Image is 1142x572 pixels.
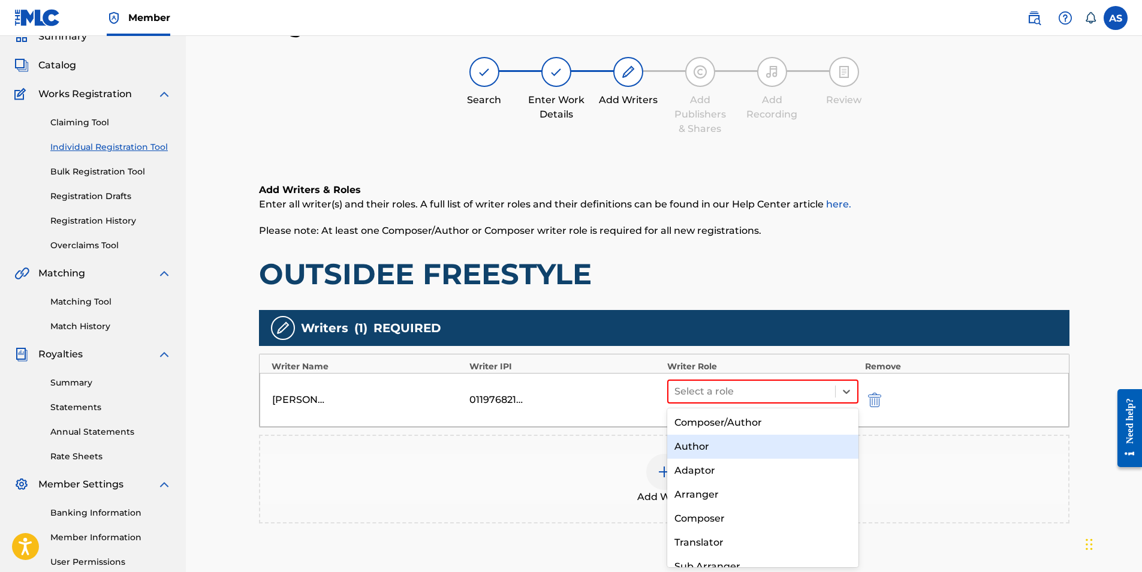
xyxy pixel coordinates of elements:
img: step indicator icon for Search [477,65,492,79]
span: Member Settings [38,477,123,492]
img: expand [157,477,171,492]
a: User Permissions [50,556,171,568]
img: writers [276,321,290,335]
div: Remove [865,360,1057,373]
span: ( 1 ) [354,319,367,337]
div: Add Recording [742,93,802,122]
img: step indicator icon for Enter Work Details [549,65,564,79]
a: Registration History [50,215,171,227]
a: Summary [50,377,171,389]
div: Notifications [1084,12,1096,24]
span: Catalog [38,58,76,73]
span: REQUIRED [373,319,441,337]
div: Adaptor [667,459,859,483]
span: Enter all writer(s) and their roles. A full list of writer roles and their definitions can be fou... [259,198,851,210]
img: Catalog [14,58,29,73]
img: 12a2ab48e56ec057fbd8.svg [868,393,881,407]
img: expand [157,347,171,362]
img: Summary [14,29,29,44]
div: Composer [667,507,859,531]
div: Composer/Author [667,411,859,435]
div: Enter Work Details [526,93,586,122]
a: Rate Sheets [50,450,171,463]
span: Works Registration [38,87,132,101]
div: Drag [1086,526,1093,562]
div: Writer Role [667,360,859,373]
a: Annual Statements [50,426,171,438]
img: expand [157,266,171,281]
a: Registration Drafts [50,190,171,203]
a: Public Search [1022,6,1046,30]
a: Match History [50,320,171,333]
img: search [1027,11,1041,25]
img: expand [157,87,171,101]
img: step indicator icon for Add Recording [765,65,779,79]
a: Banking Information [50,507,171,519]
h6: Add Writers & Roles [259,183,1069,197]
h1: OUTSIDEE FREESTYLE [259,256,1069,292]
span: Member [128,11,170,25]
iframe: Resource Center [1108,380,1142,477]
iframe: Chat Widget [1082,514,1142,572]
span: Summary [38,29,87,44]
div: Writer Name [272,360,463,373]
div: Search [454,93,514,107]
div: Author [667,435,859,459]
img: step indicator icon for Review [837,65,851,79]
div: Translator [667,531,859,555]
a: SummarySummary [14,29,87,44]
img: Member Settings [14,477,29,492]
span: Please note: At least one Composer/Author or Composer writer role is required for all new registr... [259,225,761,236]
img: Matching [14,266,29,281]
img: help [1058,11,1072,25]
a: Individual Registration Tool [50,141,171,153]
div: Arranger [667,483,859,507]
a: Matching Tool [50,296,171,308]
div: User Menu [1104,6,1128,30]
a: Overclaims Tool [50,239,171,252]
span: Writers [301,319,348,337]
a: Statements [50,401,171,414]
span: Royalties [38,347,83,362]
div: Add Writers [598,93,658,107]
div: Review [814,93,874,107]
img: add [657,465,671,479]
img: step indicator icon for Add Publishers & Shares [693,65,707,79]
span: Add Writer [637,490,691,504]
a: Claiming Tool [50,116,171,129]
a: Bulk Registration Tool [50,165,171,178]
span: Matching [38,266,85,281]
a: here. [826,198,851,210]
div: Help [1053,6,1077,30]
img: MLC Logo [14,9,61,26]
img: Works Registration [14,87,30,101]
div: Add Publishers & Shares [670,93,730,136]
img: Top Rightsholder [107,11,121,25]
img: Royalties [14,347,29,362]
div: Writer IPI [469,360,661,373]
a: Member Information [50,531,171,544]
a: CatalogCatalog [14,58,76,73]
img: step indicator icon for Add Writers [621,65,635,79]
